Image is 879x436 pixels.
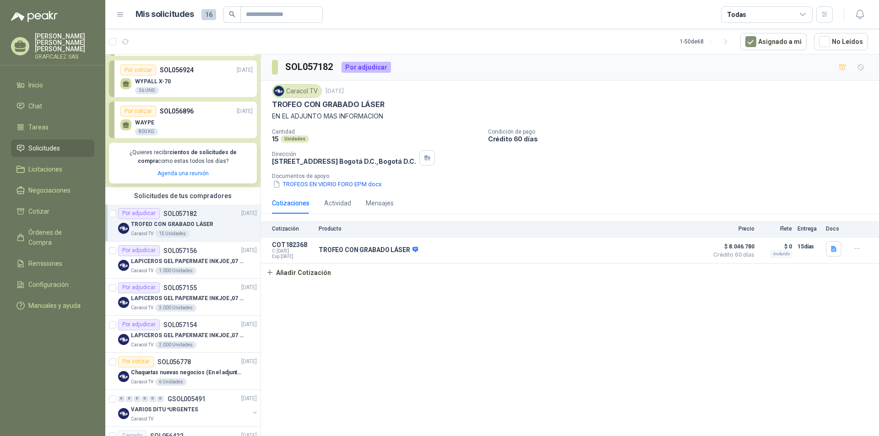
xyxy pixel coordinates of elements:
span: search [229,11,235,17]
img: Logo peakr [11,11,58,22]
a: Negociaciones [11,182,94,199]
a: Remisiones [11,255,94,272]
span: Solicitudes [28,143,60,153]
p: Crédito 60 días [488,135,875,143]
p: [DATE] [241,209,257,218]
a: Por cotizarSOL056778[DATE] Company LogoChaquetas nuevas negocios (En el adjunto mas informacion)C... [105,353,260,390]
p: WYPALL X-70 [135,78,171,85]
p: SOL056924 [160,65,194,75]
div: Por adjudicar [118,319,160,330]
p: [PERSON_NAME] [PERSON_NAME] [PERSON_NAME] [35,33,94,52]
span: Remisiones [28,258,62,269]
p: Precio [709,226,754,232]
p: WAYPE [135,119,158,126]
span: Negociaciones [28,185,71,195]
div: Por cotizar [120,65,156,75]
p: [STREET_ADDRESS] Bogotá D.C. , Bogotá D.C. [272,157,416,165]
p: $ 0 [760,241,792,252]
img: Company Logo [118,297,129,308]
div: 1.000 Unidades [155,267,196,275]
p: EN EL ADJUNTO MAS INFORMACION [272,111,868,121]
p: Entrega [798,226,820,232]
p: Documentos de apoyo [272,173,875,179]
p: Flete [760,226,792,232]
div: Por adjudicar [118,282,160,293]
span: Inicio [28,80,43,90]
button: Añadir Cotización [261,264,336,282]
p: ¿Quieres recibir como estas todos los días? [114,148,251,166]
p: 15 [272,135,279,143]
p: [DATE] [241,246,257,255]
span: Configuración [28,280,69,290]
div: Por adjudicar [118,208,160,219]
p: Caracol TV [131,341,153,349]
div: Todas [727,10,746,20]
span: C: [DATE] [272,248,313,254]
div: 0 [118,396,125,402]
span: Manuales y ayuda [28,301,81,311]
p: Caracol TV [131,378,153,386]
p: SOL057182 [163,210,197,217]
p: Docs [826,226,844,232]
div: Por adjudicar [342,62,391,73]
a: Por adjudicarSOL057182[DATE] Company LogoTROFEO CON GRABADO LÁSERCaracol TV15 Unidades [105,205,260,242]
div: 15 Unidades [155,230,190,237]
p: SOL057154 [163,322,197,328]
p: Chaquetas nuevas negocios (En el adjunto mas informacion) [131,368,245,377]
p: TROFEO CON GRABADO LÁSER [319,246,418,254]
span: Exp: [DATE] [272,254,313,259]
p: Cantidad [272,129,481,135]
button: No Leídos [814,33,868,50]
p: [DATE] [241,320,257,329]
div: 2.000 Unidades [155,341,196,349]
p: [DATE] [326,87,344,96]
p: [DATE] [237,66,253,75]
div: Incluido [770,250,792,258]
a: Cotizar [11,203,94,220]
span: Tareas [28,122,49,132]
p: 15 días [798,241,820,252]
a: Por adjudicarSOL057154[DATE] Company LogoLAPICEROS GEL PAPERMATE INKJOE ,07 1 LOGO 1 TINTACaracol... [105,316,260,353]
span: Licitaciones [28,164,62,174]
span: $ 8.046.780 [709,241,754,252]
b: cientos de solicitudes de compra [138,149,237,164]
img: Company Logo [274,86,284,96]
p: GSOL005491 [168,396,206,402]
div: Caracol TV [272,84,322,98]
a: Por adjudicarSOL057155[DATE] Company LogoLAPICEROS GEL PAPERMATE INKJOE ,07 1 LOGO 1 TINTACaracol... [105,279,260,316]
h1: Mis solicitudes [136,8,194,21]
p: Cotización [272,226,313,232]
img: Company Logo [118,408,129,419]
div: 3.000 Unidades [155,304,196,312]
p: Condición de pago [488,129,875,135]
p: Caracol TV [131,267,153,275]
div: Cotizaciones [272,198,309,208]
div: 0 [157,396,164,402]
p: VARIOS DITU *URGENTES [131,405,198,414]
a: Manuales y ayuda [11,297,94,314]
p: [DATE] [237,107,253,116]
a: Inicio [11,76,94,94]
p: SOL057156 [163,248,197,254]
a: Licitaciones [11,161,94,178]
div: 0 [149,396,156,402]
p: [DATE] [241,283,257,292]
p: TROFEO CON GRABADO LÁSER [272,100,385,109]
span: Chat [28,101,42,111]
img: Company Logo [118,371,129,382]
p: SOL057155 [163,285,197,291]
img: Company Logo [118,334,129,345]
div: Por adjudicar [118,245,160,256]
span: 16 [201,9,216,20]
div: 6 Unidades [155,378,187,386]
div: 0 [134,396,141,402]
span: Órdenes de Compra [28,227,86,248]
p: Dirección [272,151,416,157]
h3: SOL057182 [285,60,334,74]
p: SOL056778 [157,359,191,365]
a: 0 0 0 0 0 0 GSOL005491[DATE] Company LogoVARIOS DITU *URGENTESCaracol TV [118,393,259,423]
a: Tareas [11,118,94,136]
p: COT182368 [272,241,313,248]
p: Producto [319,226,703,232]
a: Por cotizarSOL056896[DATE] WAYPE800 KG [109,102,257,138]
